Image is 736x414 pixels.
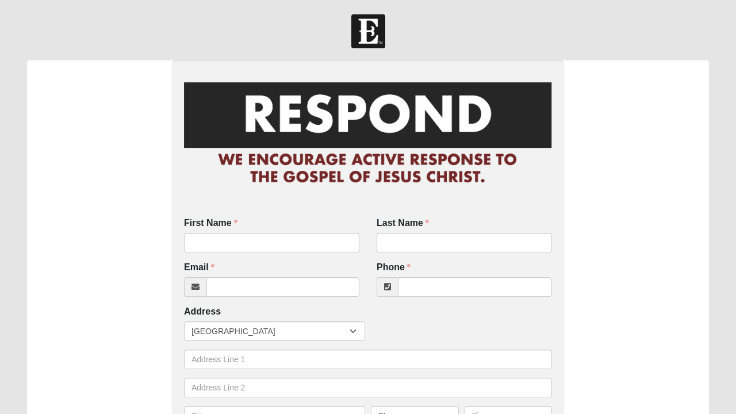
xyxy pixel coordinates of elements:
label: Email [184,261,214,274]
label: Last Name [377,217,429,230]
input: Address Line 2 [184,378,552,397]
label: Address [184,305,221,319]
input: Address Line 1 [184,350,552,369]
img: RespondCardHeader.png [184,72,552,195]
label: First Name [184,217,237,230]
label: Phone [377,261,411,274]
img: Church of Eleven22 Logo [351,14,385,48]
